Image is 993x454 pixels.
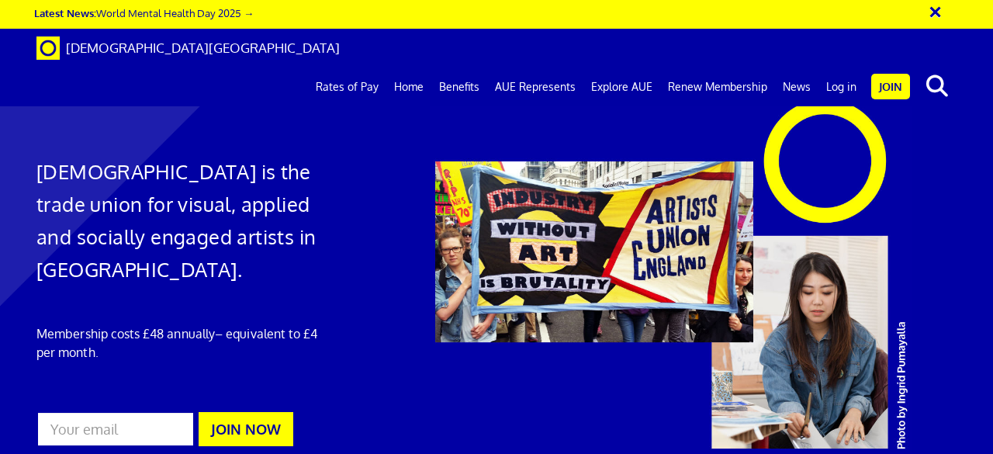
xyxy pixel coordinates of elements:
a: Latest News:World Mental Health Day 2025 → [34,6,254,19]
a: News [775,68,818,106]
a: Join [871,74,910,99]
button: JOIN NOW [199,412,293,446]
a: Benefits [431,68,487,106]
button: search [913,70,960,102]
a: Explore AUE [583,68,660,106]
a: Brand [DEMOGRAPHIC_DATA][GEOGRAPHIC_DATA] [25,29,351,68]
input: Your email [36,411,195,447]
a: AUE Represents [487,68,583,106]
strong: Latest News: [34,6,96,19]
a: Renew Membership [660,68,775,106]
a: Log in [818,68,864,106]
a: Rates of Pay [308,68,386,106]
p: Membership costs £48 annually – equivalent to £4 per month. [36,324,327,362]
h1: [DEMOGRAPHIC_DATA] is the trade union for visual, applied and socially engaged artists in [GEOGRA... [36,155,327,286]
a: Home [386,68,431,106]
span: [DEMOGRAPHIC_DATA][GEOGRAPHIC_DATA] [66,40,340,56]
